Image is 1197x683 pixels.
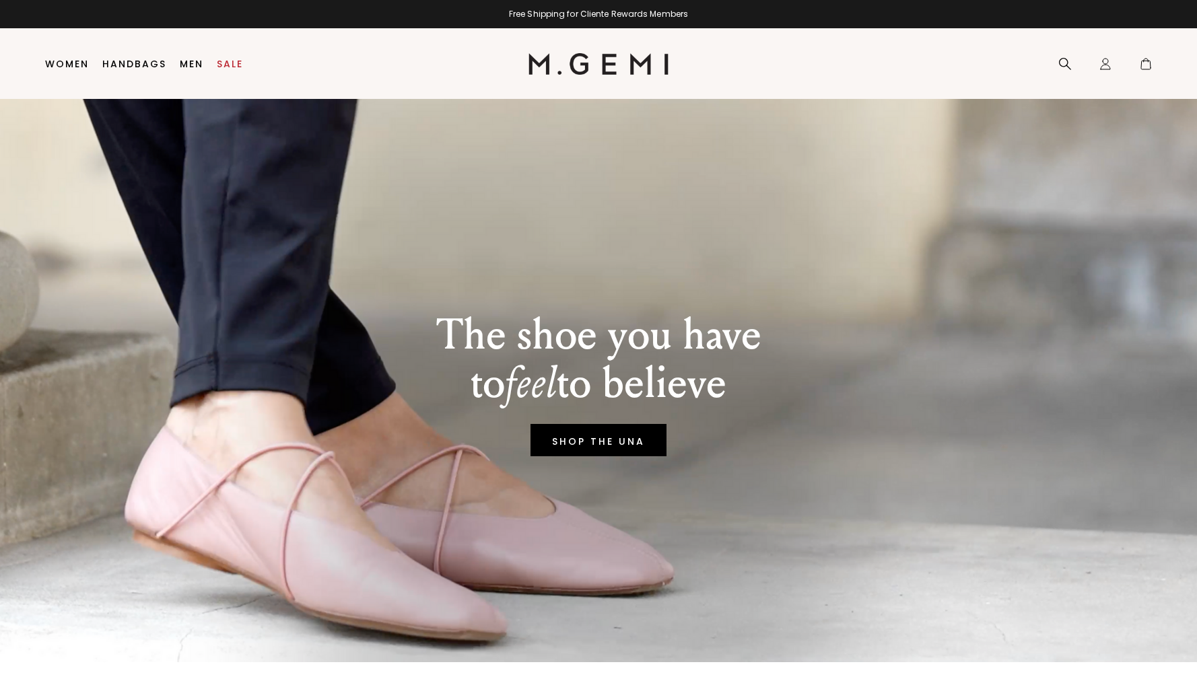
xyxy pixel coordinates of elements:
a: SHOP THE UNA [531,424,666,456]
a: Women [45,59,89,69]
a: Men [180,59,203,69]
a: Handbags [102,59,166,69]
em: feel [505,357,557,409]
a: Sale [217,59,243,69]
p: The shoe you have [436,311,761,359]
img: M.Gemi [528,53,669,75]
p: to to believe [436,359,761,408]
